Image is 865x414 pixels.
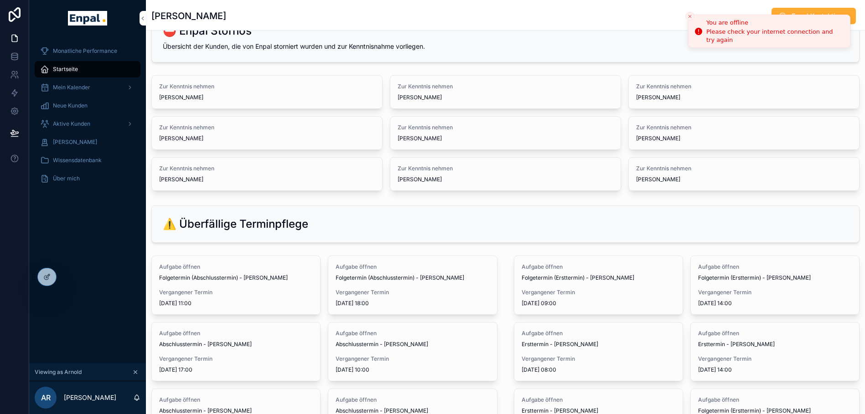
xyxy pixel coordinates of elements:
[522,289,675,296] span: Vergangener Termin
[159,300,313,307] span: [DATE] 11:00
[53,157,102,164] span: Wissensdatenbank
[35,134,140,150] a: [PERSON_NAME]
[698,341,852,348] span: Ersttermin - [PERSON_NAME]
[390,157,621,191] a: Zur Kenntnis nehmen[PERSON_NAME]
[336,289,489,296] span: Vergangener Termin
[636,124,852,131] span: Zur Kenntnis nehmen
[64,393,116,402] p: [PERSON_NAME]
[35,368,82,376] span: Viewing as Arnold
[398,176,613,183] span: [PERSON_NAME]
[398,165,613,172] span: Zur Kenntnis nehmen
[328,256,497,315] a: Aufgabe öffnenFolgetermin (Abschlusstermin) - [PERSON_NAME]Vergangener Termin[DATE] 18:00
[53,47,117,55] span: Monatliche Performance
[53,102,88,109] span: Neue Kunden
[636,94,852,101] span: [PERSON_NAME]
[336,355,489,363] span: Vergangener Termin
[35,152,140,169] a: Wissensdatenbank
[159,165,375,172] span: Zur Kenntnis nehmen
[328,322,497,381] a: Aufgabe öffnenAbschlusstermin - [PERSON_NAME]Vergangener Termin[DATE] 10:00
[522,366,675,373] span: [DATE] 08:00
[163,24,252,38] h2: ⛔ Enpal Stornos
[522,330,675,337] span: Aufgabe öffnen
[53,84,90,91] span: Mein Kalender
[698,274,852,281] span: Folgetermin (Ersttermin) - [PERSON_NAME]
[53,175,80,182] span: Über mich
[706,18,843,27] div: You are offline
[159,341,313,348] span: Abschlusstermin - [PERSON_NAME]
[522,300,675,307] span: [DATE] 09:00
[628,157,860,191] a: Zur Kenntnis nehmen[PERSON_NAME]
[35,116,140,132] a: Aktive Kunden
[522,263,675,271] span: Aufgabe öffnen
[53,138,97,146] span: [PERSON_NAME]
[636,83,852,90] span: Zur Kenntnis nehmen
[390,75,621,109] a: Zur Kenntnis nehmen[PERSON_NAME]
[35,97,140,114] a: Neue Kunden
[690,322,860,381] a: Aufgabe öffnenErsttermin - [PERSON_NAME]Vergangener Termin[DATE] 14:00
[522,274,675,281] span: Folgetermin (Ersttermin) - [PERSON_NAME]
[159,274,313,281] span: Folgetermin (Abschlusstermin) - [PERSON_NAME]
[151,157,383,191] a: Zur Kenntnis nehmen[PERSON_NAME]
[159,124,375,131] span: Zur Kenntnis nehmen
[698,263,852,271] span: Aufgabe öffnen
[698,300,852,307] span: [DATE] 14:00
[151,322,321,381] a: Aufgabe öffnenAbschlusstermin - [PERSON_NAME]Vergangener Termin[DATE] 17:00
[398,135,613,142] span: [PERSON_NAME]
[690,256,860,315] a: Aufgabe öffnenFolgetermin (Ersttermin) - [PERSON_NAME]Vergangener Termin[DATE] 14:00
[522,396,675,404] span: Aufgabe öffnen
[390,116,621,150] a: Zur Kenntnis nehmen[PERSON_NAME]
[151,256,321,315] a: Aufgabe öffnenFolgetermin (Abschlusstermin) - [PERSON_NAME]Vergangener Termin[DATE] 11:00
[35,170,140,187] a: Über mich
[159,176,375,183] span: [PERSON_NAME]
[151,10,226,22] h1: [PERSON_NAME]
[159,94,375,101] span: [PERSON_NAME]
[35,43,140,59] a: Monatliche Performance
[159,396,313,404] span: Aufgabe öffnen
[41,392,51,403] span: AR
[628,75,860,109] a: Zur Kenntnis nehmen[PERSON_NAME]
[159,135,375,142] span: [PERSON_NAME]
[68,11,107,26] img: App logo
[336,300,489,307] span: [DATE] 18:00
[336,330,489,337] span: Aufgabe öffnen
[151,116,383,150] a: Zur Kenntnis nehmen[PERSON_NAME]
[698,355,852,363] span: Vergangener Termin
[336,396,489,404] span: Aufgabe öffnen
[336,263,489,271] span: Aufgabe öffnen
[628,116,860,150] a: Zur Kenntnis nehmen[PERSON_NAME]
[163,217,308,231] h2: ⚠️ Überfällige Terminpflege
[159,263,313,271] span: Aufgabe öffnen
[35,79,140,96] a: Mein Kalender
[336,274,489,281] span: Folgetermin (Abschlusstermin) - [PERSON_NAME]
[636,135,852,142] span: [PERSON_NAME]
[159,83,375,90] span: Zur Kenntnis nehmen
[706,28,843,44] div: Please check your internet connection and try again
[514,256,683,315] a: Aufgabe öffnenFolgetermin (Ersttermin) - [PERSON_NAME]Vergangener Termin[DATE] 09:00
[398,124,613,131] span: Zur Kenntnis nehmen
[685,12,694,21] button: Close toast
[159,330,313,337] span: Aufgabe öffnen
[336,366,489,373] span: [DATE] 10:00
[336,341,489,348] span: Abschlusstermin - [PERSON_NAME]
[698,366,852,373] span: [DATE] 14:00
[53,66,78,73] span: Startseite
[35,61,140,77] a: Startseite
[398,83,613,90] span: Zur Kenntnis nehmen
[636,176,852,183] span: [PERSON_NAME]
[53,120,90,128] span: Aktive Kunden
[514,322,683,381] a: Aufgabe öffnenErsttermin - [PERSON_NAME]Vergangener Termin[DATE] 08:00
[159,355,313,363] span: Vergangener Termin
[159,289,313,296] span: Vergangener Termin
[636,165,852,172] span: Zur Kenntnis nehmen
[698,330,852,337] span: Aufgabe öffnen
[522,341,675,348] span: Ersttermin - [PERSON_NAME]
[159,366,313,373] span: [DATE] 17:00
[772,8,856,24] button: Enpal Kontaktieren
[398,94,613,101] span: [PERSON_NAME]
[698,396,852,404] span: Aufgabe öffnen
[163,42,425,50] span: Übersicht der Kunden, die von Enpal storniert wurden und zur Kenntnisnahme vorliegen.
[522,355,675,363] span: Vergangener Termin
[29,36,146,199] div: scrollable content
[151,75,383,109] a: Zur Kenntnis nehmen[PERSON_NAME]
[698,289,852,296] span: Vergangener Termin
